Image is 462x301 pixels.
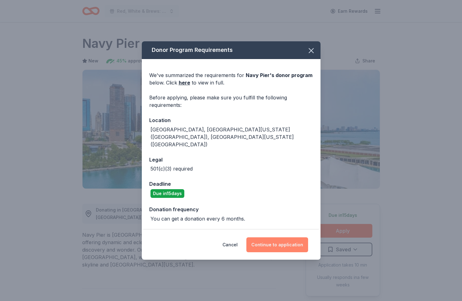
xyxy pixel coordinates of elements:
[149,156,313,164] div: Legal
[179,79,190,86] a: here
[149,205,313,213] div: Donation frequency
[150,189,184,198] div: Due in 15 days
[150,215,245,222] div: You can get a donation every 6 months.
[142,41,321,59] div: Donor Program Requirements
[150,126,313,148] div: [GEOGRAPHIC_DATA], [GEOGRAPHIC_DATA][US_STATE] ([GEOGRAPHIC_DATA]), [GEOGRAPHIC_DATA][US_STATE] (...
[246,72,312,78] span: Navy Pier 's donor program
[149,71,313,86] div: We've summarized the requirements for below. Click to view in full.
[222,237,238,252] button: Cancel
[246,237,308,252] button: Continue to application
[149,116,313,124] div: Location
[149,94,313,109] div: Before applying, please make sure you fulfill the following requirements:
[150,165,193,172] div: 501(c)(3) required
[149,180,313,188] div: Deadline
